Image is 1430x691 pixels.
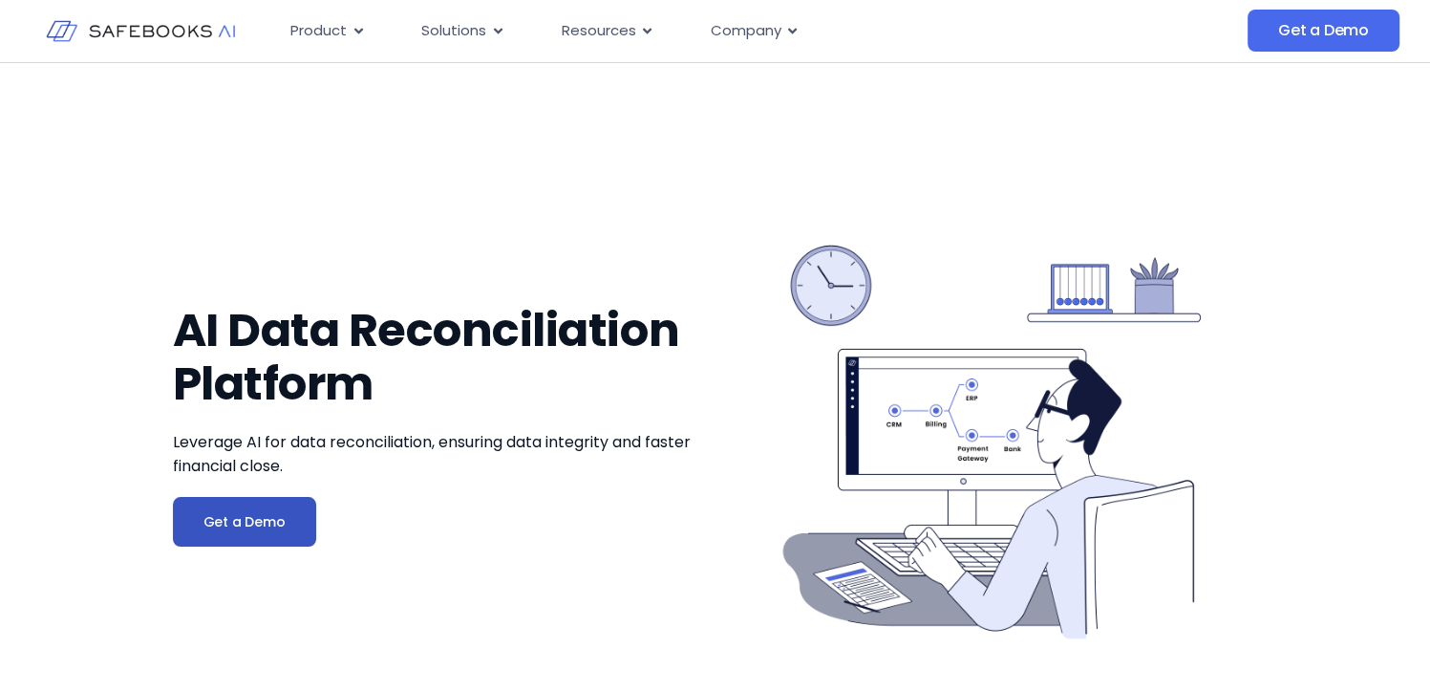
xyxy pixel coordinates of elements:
[1278,21,1369,40] span: Get a Demo
[203,512,286,531] span: Get a Demo
[275,12,1087,50] div: Menu Toggle
[173,497,316,547] a: Get a Demo
[173,431,691,477] span: Leverage AI for data reconciliation, ensuring data integrity and faster financial close.
[421,20,486,42] span: Solutions
[290,20,347,42] span: Product
[561,20,635,42] span: Resources
[763,216,1220,673] img: Data Reconciliation Platform 1
[173,304,706,411] h1: AI Data Reconciliation Platform
[710,20,780,42] span: Company
[275,12,1087,50] nav: Menu
[1248,10,1399,52] a: Get a Demo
